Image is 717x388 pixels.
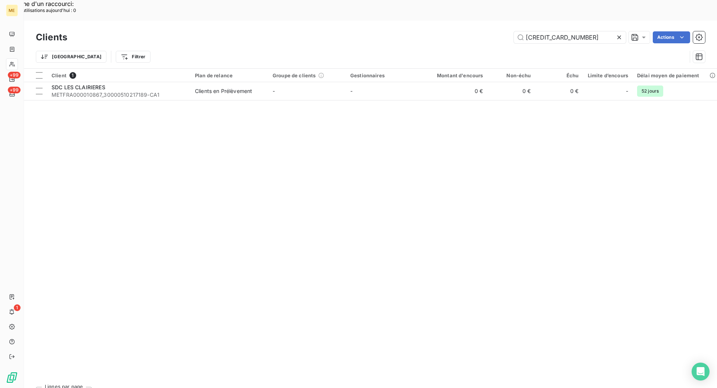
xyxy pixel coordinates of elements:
span: - [350,88,353,94]
td: 0 € [488,82,536,100]
div: Échu [540,72,579,78]
button: [GEOGRAPHIC_DATA] [36,51,106,63]
img: Logo LeanPay [6,372,18,384]
span: 1 [14,304,21,311]
span: 52 jours [637,86,663,97]
div: Gestionnaires [350,72,419,78]
input: Rechercher [514,31,626,43]
span: SDC LES CLAIRIERES [52,84,105,90]
div: Limite d’encours [588,72,628,78]
span: METFRA000010867_30000510217189-CA1 [52,91,186,99]
h3: Clients [36,31,67,44]
div: Montant d'encours [428,72,483,78]
td: 0 € [536,82,583,100]
div: Plan de relance [195,72,264,78]
span: Groupe de clients [273,72,316,78]
div: Non-échu [492,72,531,78]
span: 1 [69,72,76,79]
button: Filtrer [116,51,150,63]
span: +99 [8,87,21,93]
td: 0 € [423,82,488,100]
div: Clients en Prélèvement [195,87,252,95]
div: Délai moyen de paiement [637,72,717,78]
button: Actions [653,31,690,43]
span: +99 [8,72,21,78]
div: Open Intercom Messenger [692,363,710,381]
span: Client [52,72,66,78]
span: - [273,88,275,94]
span: - [626,87,628,95]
